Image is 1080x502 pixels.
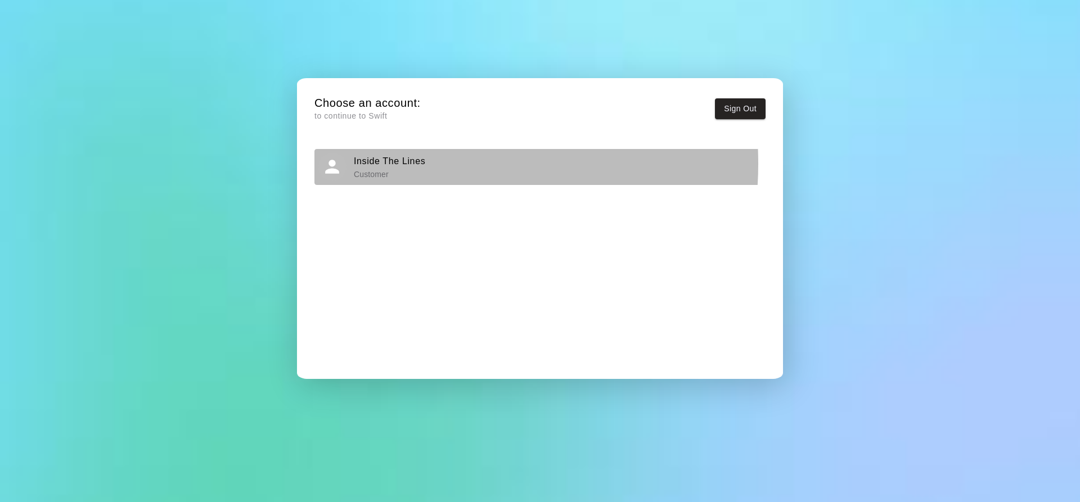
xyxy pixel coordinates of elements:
h6: Inside The Lines [354,154,425,169]
button: Inside The Lines Customer [314,149,766,184]
button: Sign Out [715,98,766,119]
p: Customer [354,169,425,180]
p: to continue to Swift [314,110,421,122]
h5: Choose an account: [314,96,421,111]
